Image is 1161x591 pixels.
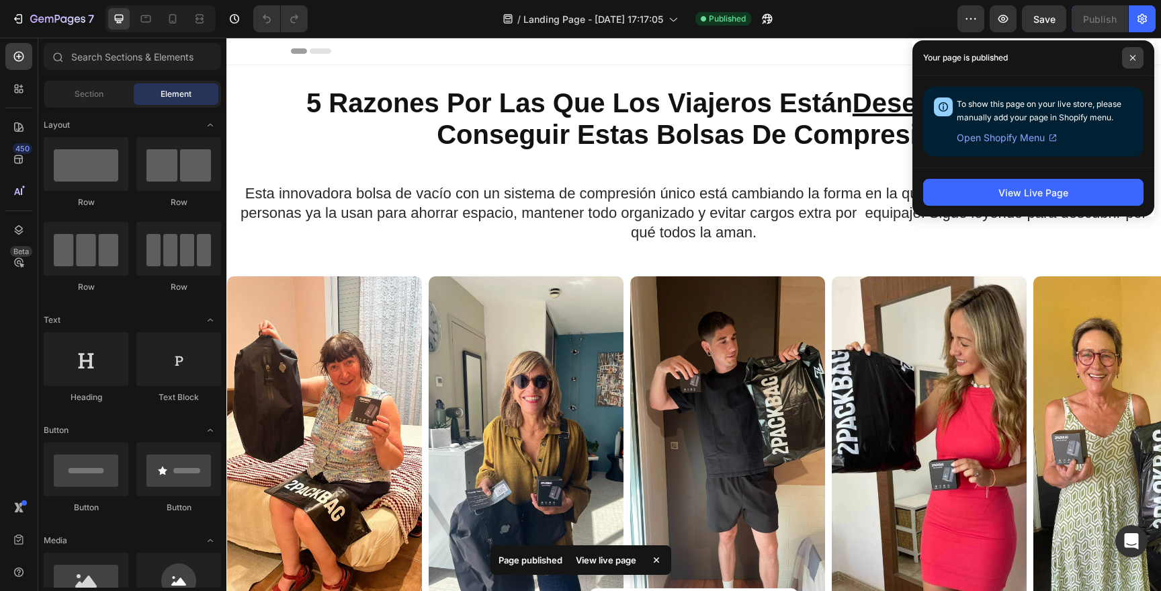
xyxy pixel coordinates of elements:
[5,5,100,32] button: 7
[923,179,1144,206] button: View Live Page
[1022,5,1066,32] button: Save
[44,535,67,547] span: Media
[957,130,1045,146] span: Open Shopify Menu
[44,43,221,70] input: Search Sections & Elements
[923,51,1008,65] p: Your page is published
[807,239,1002,586] img: gempages_577441653510374388-e4a34dc8-6e2d-465e-979b-4a08959bbcfd.webp
[136,196,221,208] div: Row
[44,502,128,514] div: Button
[605,239,800,586] img: gempages_577441653510374388-f575c3fa-b4f6-482b-8d94-6c74a52694ca.webp
[1,239,196,586] img: gempages_577441653510374388-94a08298-b4fe-4269-8608-466f79ec9fc1.jpg
[626,50,810,80] u: Desesperados
[44,119,70,131] span: Layout
[568,551,644,569] div: View live page
[44,281,128,293] div: Row
[404,239,599,586] img: gempages_577441653510374388-31438dab-eff1-45f7-821c-308f64b7a98d.webp
[14,147,920,203] span: Esta innovadora bolsa de vacío con un sistema de compresión único está cambiando la forma en la q...
[44,314,60,326] span: Text
[523,12,663,26] span: Landing Page - [DATE] 17:17:05
[136,502,221,514] div: Button
[200,114,221,136] span: Toggle open
[44,196,128,208] div: Row
[1083,12,1117,26] div: Publish
[200,309,221,331] span: Toggle open
[202,239,397,586] img: gempages_577441653510374388-a8333033-5730-4973-918d-6f057910839f.webp
[161,88,191,100] span: Element
[44,391,128,403] div: Heading
[200,530,221,551] span: Toggle open
[957,99,1121,122] span: To show this page on your live store, please manually add your page in Shopify menu.
[75,88,103,100] span: Section
[253,5,308,32] div: Undo/Redo
[709,13,746,25] span: Published
[226,38,1161,591] iframe: Design area
[1072,5,1128,32] button: Publish
[200,420,221,441] span: Toggle open
[998,186,1068,200] div: View Live Page
[44,424,69,436] span: Button
[88,11,94,27] p: 7
[1115,525,1148,557] div: Open Intercom Messenger
[1033,13,1056,25] span: Save
[136,391,221,403] div: Text Block
[10,246,32,257] div: Beta
[13,143,32,154] div: 450
[136,281,221,293] div: Row
[499,553,562,567] p: Page published
[517,12,521,26] span: /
